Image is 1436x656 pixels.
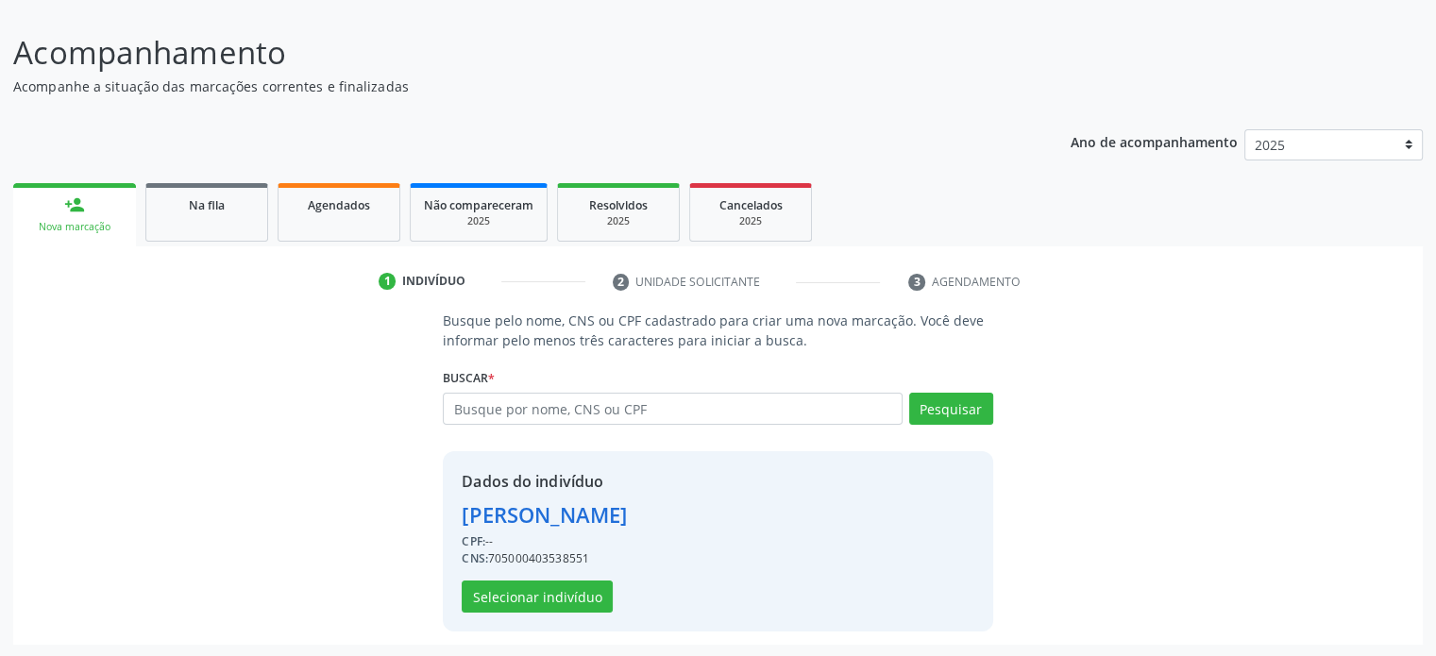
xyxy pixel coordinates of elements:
[64,194,85,215] div: person_add
[703,214,798,228] div: 2025
[402,273,465,290] div: Indivíduo
[462,533,627,550] div: --
[443,311,992,350] p: Busque pelo nome, CNS ou CPF cadastrado para criar uma nova marcação. Você deve informar pelo men...
[719,197,783,213] span: Cancelados
[26,220,123,234] div: Nova marcação
[308,197,370,213] span: Agendados
[424,214,533,228] div: 2025
[424,197,533,213] span: Não compareceram
[462,550,488,566] span: CNS:
[443,393,902,425] input: Busque por nome, CNS ou CPF
[589,197,648,213] span: Resolvidos
[462,550,627,567] div: 705000403538551
[443,363,495,393] label: Buscar
[909,393,993,425] button: Pesquisar
[462,470,627,493] div: Dados do indivíduo
[462,499,627,530] div: [PERSON_NAME]
[462,580,613,613] button: Selecionar indivíduo
[189,197,225,213] span: Na fila
[379,273,396,290] div: 1
[13,29,1000,76] p: Acompanhamento
[571,214,666,228] div: 2025
[1071,129,1238,153] p: Ano de acompanhamento
[13,76,1000,96] p: Acompanhe a situação das marcações correntes e finalizadas
[462,533,485,549] span: CPF:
